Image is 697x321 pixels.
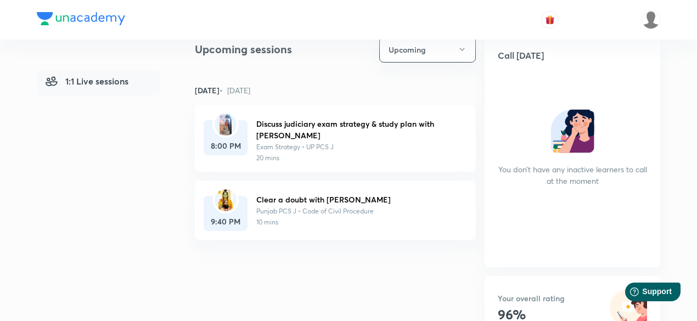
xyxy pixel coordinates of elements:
h5: Call [DATE] [485,37,660,74]
button: Upcoming [379,37,476,63]
img: avatar [545,15,555,25]
p: 20 mins [256,153,458,163]
h6: You don’t have any inactive learners to call at the moment [498,164,647,187]
span: • [DATE] [220,85,250,95]
h6: Your overall rating [498,292,565,304]
h6: 9:40 PM [204,216,248,227]
a: 1:1 Live sessions [37,70,160,95]
img: Shefali Garg [642,10,660,29]
h6: Discuss judiciary exam strategy & study plan with [PERSON_NAME] [256,118,458,141]
p: Exam Strategy • UP PCS J [256,142,458,152]
h6: 8:00 PM [204,140,248,151]
p: 10 mins [256,217,458,227]
img: 94bcd89bc7ca4e5a82e5345f6df80e34.jpg [220,114,232,136]
p: Punjab PCS J • Code of Civil Procedure [256,206,458,216]
a: Company Logo [37,12,125,28]
h4: Upcoming sessions [195,41,292,58]
img: Company Logo [37,12,125,25]
h6: [DATE] [195,85,250,96]
img: no inactive learner [550,109,594,153]
img: bd8c6a44788e4e9e9d8affa7a0163e06.jpg [218,189,233,211]
span: 1:1 Live sessions [46,75,128,88]
h6: Clear a doubt with [PERSON_NAME] [256,194,458,205]
button: avatar [541,11,559,29]
iframe: Help widget launcher [599,278,685,309]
